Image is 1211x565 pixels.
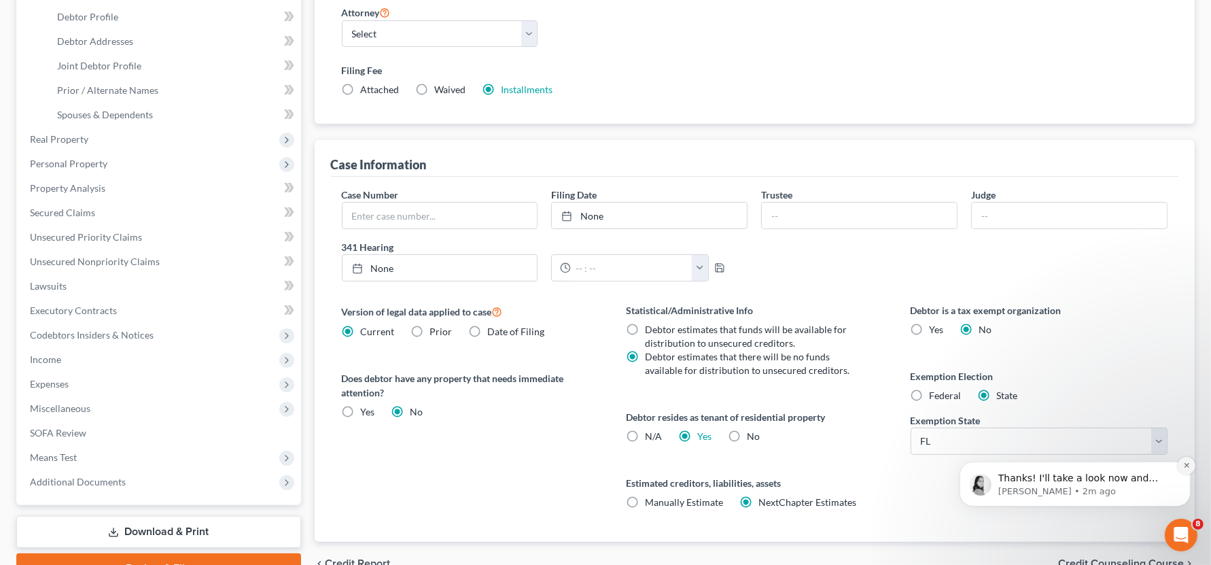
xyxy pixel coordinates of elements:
[57,109,153,120] span: Spouses & Dependents
[645,324,847,349] span: Debtor estimates that funds will be available for distribution to unsecured creditors.
[19,250,301,274] a: Unsecured Nonpriority Claims
[342,63,1168,78] label: Filing Fee
[435,84,466,95] span: Waived
[762,203,957,228] input: --
[335,240,755,254] label: 341 Hearing
[1165,519,1197,551] iframe: Intercom live chat
[488,326,545,337] span: Date of Filing
[343,203,538,228] input: Enter case number...
[46,54,301,78] a: Joint Debtor Profile
[930,324,944,335] span: Yes
[46,29,301,54] a: Debtor Addresses
[19,176,301,201] a: Property Analysis
[342,188,399,202] label: Case Number
[31,98,52,120] img: Profile image for Lindsey
[410,406,423,417] span: No
[342,303,599,320] label: Version of legal data applied to case
[46,103,301,127] a: Spouses & Dependents
[30,305,117,316] span: Executory Contracts
[645,351,849,376] span: Debtor estimates that there will be no funds available for distribution to unsecured creditors.
[57,35,133,47] span: Debtor Addresses
[59,96,234,109] p: Thanks! I'll take a look now and report back!
[19,274,301,298] a: Lawsuits
[20,86,251,131] div: message notification from Lindsey, 2m ago. Thanks! I'll take a look now and report back!
[46,5,301,29] a: Debtor Profile
[930,390,962,401] span: Federal
[342,371,599,400] label: Does debtor have any property that needs immediate attention?
[57,84,158,96] span: Prior / Alternate Names
[16,516,301,548] a: Download & Print
[57,11,118,22] span: Debtor Profile
[430,326,453,337] span: Prior
[30,133,88,145] span: Real Property
[911,369,1168,383] label: Exemption Election
[645,496,723,508] span: Manually Estimate
[19,421,301,445] a: SOFA Review
[571,255,692,281] input: -- : --
[331,156,427,173] div: Case Information
[19,225,301,250] a: Unsecured Priority Claims
[30,378,69,390] span: Expenses
[30,280,67,292] span: Lawsuits
[30,354,61,365] span: Income
[30,207,95,218] span: Secured Claims
[979,324,992,335] span: No
[30,427,86,439] span: SOFA Review
[761,188,792,202] label: Trustee
[626,303,883,318] label: Statistical/Administrative Info
[239,81,256,99] button: Dismiss notification
[911,413,981,428] label: Exemption State
[342,4,391,20] label: Attorney
[626,476,883,490] label: Estimated creditors, liabilities, assets
[30,451,77,463] span: Means Test
[626,410,883,424] label: Debtor resides as tenant of residential property
[361,326,395,337] span: Current
[19,298,301,323] a: Executory Contracts
[57,60,141,71] span: Joint Debtor Profile
[30,182,105,194] span: Property Analysis
[30,476,126,487] span: Additional Documents
[46,78,301,103] a: Prior / Alternate Names
[747,430,760,442] span: No
[697,430,712,442] a: Yes
[30,403,90,414] span: Miscellaneous
[30,329,154,341] span: Codebtors Insiders & Notices
[551,188,597,202] label: Filing Date
[758,496,856,508] span: NextChapter Estimates
[911,303,1168,318] label: Debtor is a tax exempt organization
[939,376,1211,528] iframe: Intercom notifications message
[1193,519,1204,530] span: 8
[971,188,996,202] label: Judge
[59,109,234,122] p: Message from Lindsey, sent 2m ago
[361,84,400,95] span: Attached
[972,203,1167,228] input: --
[552,203,747,228] a: None
[30,158,107,169] span: Personal Property
[502,84,553,95] a: Installments
[19,201,301,225] a: Secured Claims
[30,231,142,243] span: Unsecured Priority Claims
[645,430,662,442] span: N/A
[30,256,160,267] span: Unsecured Nonpriority Claims
[361,406,375,417] span: Yes
[343,255,538,281] a: None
